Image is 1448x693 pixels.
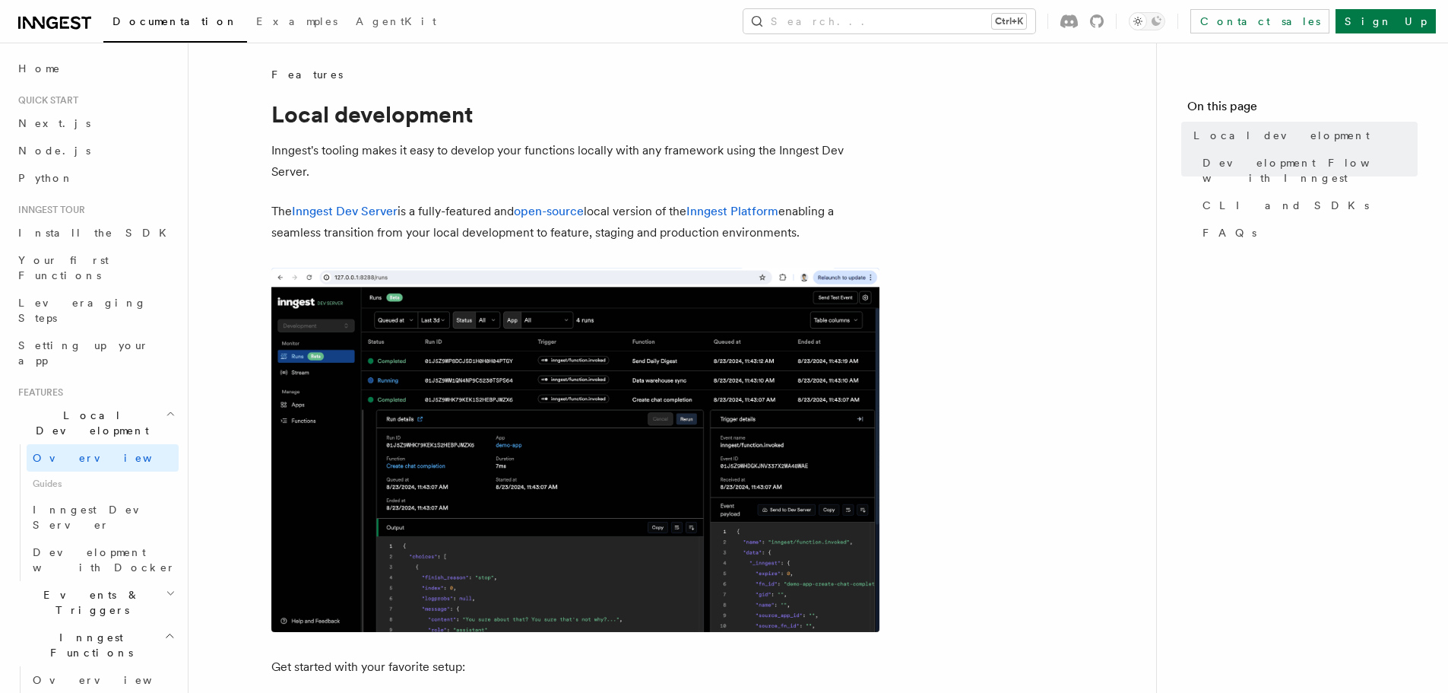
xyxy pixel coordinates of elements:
a: Overview [27,444,179,472]
span: Your first Functions [18,254,109,281]
a: Inngest Platform [686,204,778,218]
span: Events & Triggers [12,587,166,618]
div: Local Development [12,444,179,581]
span: Leveraging Steps [18,297,147,324]
span: AgentKit [356,15,436,27]
a: Your first Functions [12,246,179,289]
a: Documentation [103,5,247,43]
span: Install the SDK [18,227,176,239]
a: Leveraging Steps [12,289,179,332]
a: Home [12,55,179,82]
a: Examples [247,5,347,41]
span: Guides [27,472,179,496]
span: Next.js [18,117,90,129]
a: Development Flow with Inngest [1196,149,1418,192]
span: Examples [256,15,337,27]
p: Get started with your favorite setup: [271,656,879,678]
p: Inngest's tooling makes it easy to develop your functions locally with any framework using the In... [271,140,879,183]
span: Features [12,386,63,399]
span: Documentation [112,15,238,27]
a: Sign Up [1336,9,1436,33]
span: Inngest Dev Server [33,504,163,531]
a: Python [12,164,179,192]
button: Events & Triggers [12,581,179,624]
a: AgentKit [347,5,445,41]
span: Inngest tour [12,204,85,216]
p: The is a fully-featured and local version of the enabling a seamless transition from your local d... [271,201,879,243]
span: Quick start [12,94,78,106]
span: Development Flow with Inngest [1202,155,1418,186]
a: open-source [514,204,584,218]
button: Search...Ctrl+K [743,9,1035,33]
button: Inngest Functions [12,624,179,666]
span: Local Development [12,408,166,438]
a: Install the SDK [12,219,179,246]
button: Local Development [12,402,179,444]
span: CLI and SDKs [1202,198,1369,213]
a: Development with Docker [27,539,179,581]
a: Inngest Dev Server [292,204,398,218]
span: Inngest Functions [12,630,164,660]
a: Contact sales [1190,9,1329,33]
h4: On this page [1187,97,1418,122]
button: Toggle dark mode [1129,12,1165,30]
a: Next.js [12,110,179,137]
a: FAQs [1196,219,1418,246]
a: CLI and SDKs [1196,192,1418,219]
span: Node.js [18,145,90,157]
span: Setting up your app [18,339,149,367]
span: Features [271,67,343,82]
span: Python [18,172,74,184]
span: FAQs [1202,225,1256,240]
img: The Inngest Dev Server on the Functions page [271,268,879,632]
span: Development with Docker [33,546,176,574]
span: Local development [1193,128,1370,143]
kbd: Ctrl+K [992,14,1026,29]
a: Node.js [12,137,179,164]
a: Inngest Dev Server [27,496,179,539]
h1: Local development [271,100,879,128]
span: Overview [33,452,189,464]
span: Overview [33,674,189,686]
span: Home [18,61,61,76]
a: Local development [1187,122,1418,149]
a: Setting up your app [12,332,179,374]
